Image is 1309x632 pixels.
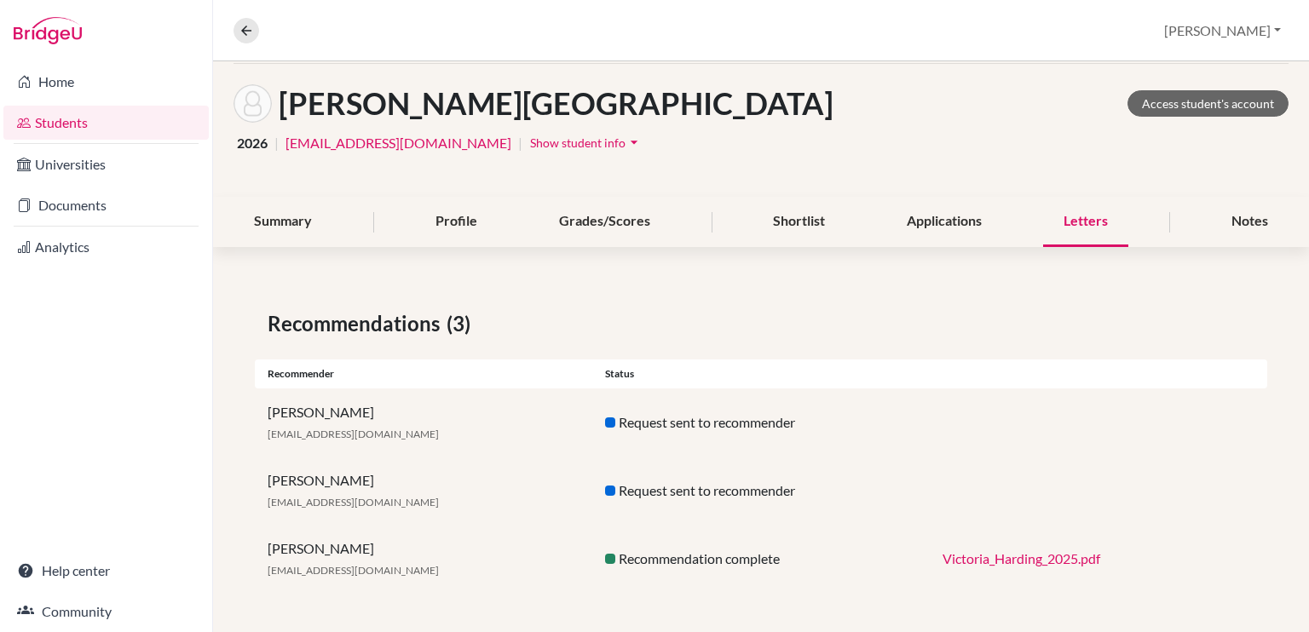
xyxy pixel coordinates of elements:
[268,308,447,339] span: Recommendations
[1211,197,1289,247] div: Notes
[943,550,1100,566] a: Victoria_Harding_2025.pdf
[753,197,845,247] div: Shortlist
[886,197,1002,247] div: Applications
[268,564,439,577] span: [EMAIL_ADDRESS][DOMAIN_NAME]
[14,17,82,44] img: Bridge-U
[592,549,930,569] div: Recommendation complete
[518,133,522,153] span: |
[255,538,592,579] div: [PERSON_NAME]
[3,554,209,588] a: Help center
[255,402,592,443] div: [PERSON_NAME]
[268,428,439,440] span: [EMAIL_ADDRESS][DOMAIN_NAME]
[3,188,209,222] a: Documents
[592,480,930,501] div: Request sent to recommender
[415,197,498,247] div: Profile
[1156,14,1289,47] button: [PERSON_NAME]
[530,135,626,150] span: Show student info
[3,595,209,629] a: Community
[255,470,592,511] div: [PERSON_NAME]
[237,133,268,153] span: 2026
[268,496,439,508] span: [EMAIL_ADDRESS][DOMAIN_NAME]
[3,106,209,140] a: Students
[234,84,272,123] img: Victoria Harding's avatar
[279,85,833,122] h1: [PERSON_NAME][GEOGRAPHIC_DATA]
[447,308,477,339] span: (3)
[1043,197,1128,247] div: Letters
[285,133,511,153] a: [EMAIL_ADDRESS][DOMAIN_NAME]
[1127,90,1289,117] a: Access student's account
[626,134,643,151] i: arrow_drop_down
[592,366,930,382] div: Status
[234,197,332,247] div: Summary
[3,230,209,264] a: Analytics
[539,197,671,247] div: Grades/Scores
[3,65,209,99] a: Home
[3,147,209,181] a: Universities
[529,129,643,156] button: Show student infoarrow_drop_down
[274,133,279,153] span: |
[592,412,930,433] div: Request sent to recommender
[255,366,592,382] div: Recommender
